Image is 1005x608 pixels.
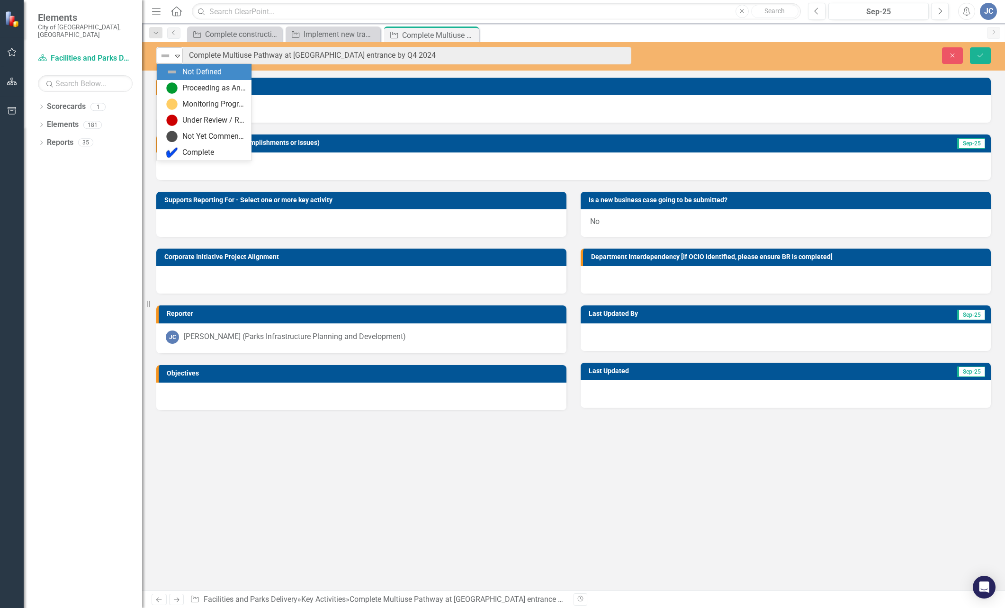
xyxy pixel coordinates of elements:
img: Under Review / Reassessment [166,115,178,126]
h3: Reporter [167,310,562,317]
div: Complete Multiuse Pathway at [GEOGRAPHIC_DATA] entrance by Q4 2024 [402,29,476,41]
div: Open Intercom Messenger [973,576,996,599]
span: Search [764,7,785,15]
div: Complete construction of the City's first cricket field by Q2 2024 [205,28,279,40]
div: 1 [90,103,106,111]
h3: Department Interdependency [If OCIO identified, please ensure BR is completed] [591,253,986,260]
h3: Supports Reporting For - Select one or more key activity [164,197,562,204]
div: 181 [83,121,102,129]
span: Elements [38,12,133,23]
div: Sep-25 [832,6,925,18]
div: Monitoring Progress [182,99,246,110]
span: Sep-25 [957,367,985,377]
h3: Last Updated By [589,310,839,317]
h3: Is a new business case going to be submitted? [589,197,986,204]
img: ClearPoint Strategy [5,10,22,27]
button: Search [751,5,799,18]
input: This field is required [183,47,631,64]
a: Facilities and Parks Delivery [204,595,297,604]
h3: Quarterly Update (Key Accomplishments or Issues) [167,139,856,146]
input: Search ClearPoint... [192,3,801,20]
h3: Description [167,82,986,89]
span: Sep-25 [957,138,985,149]
input: Search Below... [38,75,133,92]
span: Sep-25 [957,310,985,320]
div: JC [166,331,179,344]
img: Not Defined [166,66,178,78]
span: No [590,217,600,226]
a: Complete construction of the City's first cricket field by Q2 2024 [189,28,279,40]
a: Implement new traffic signals at [GEOGRAPHIC_DATA] and park entrance in [GEOGRAPHIC_DATA] 2024 [288,28,378,40]
h3: Last Updated [589,367,820,375]
div: Not Defined [182,67,222,78]
h3: Objectives [167,370,562,377]
div: Not Yet Commenced / On Hold [182,131,246,142]
img: Monitoring Progress [166,98,178,110]
img: Not Yet Commenced / On Hold [166,131,178,142]
button: Sep-25 [828,3,929,20]
div: Implement new traffic signals at [GEOGRAPHIC_DATA] and park entrance in [GEOGRAPHIC_DATA] 2024 [304,28,378,40]
img: Not Defined [160,50,171,62]
h3: Corporate Initiative Project Alignment [164,253,562,260]
small: City of [GEOGRAPHIC_DATA], [GEOGRAPHIC_DATA] [38,23,133,39]
a: Scorecards [47,101,86,112]
button: JC [980,3,997,20]
div: [PERSON_NAME] (Parks Infrastructure Planning and Development) [184,331,406,342]
a: Elements [47,119,79,130]
img: Complete [166,147,178,158]
div: 35 [78,139,93,147]
div: » » [190,594,566,605]
a: Facilities and Parks Delivery [38,53,133,64]
div: Complete [182,147,214,158]
div: Complete Multiuse Pathway at [GEOGRAPHIC_DATA] entrance by Q4 2024 [350,595,596,604]
a: Reports [47,137,73,148]
div: Under Review / Reassessment [182,115,246,126]
div: Proceeding as Anticipated [182,83,246,94]
a: Key Activities [301,595,346,604]
img: Proceeding as Anticipated [166,82,178,94]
